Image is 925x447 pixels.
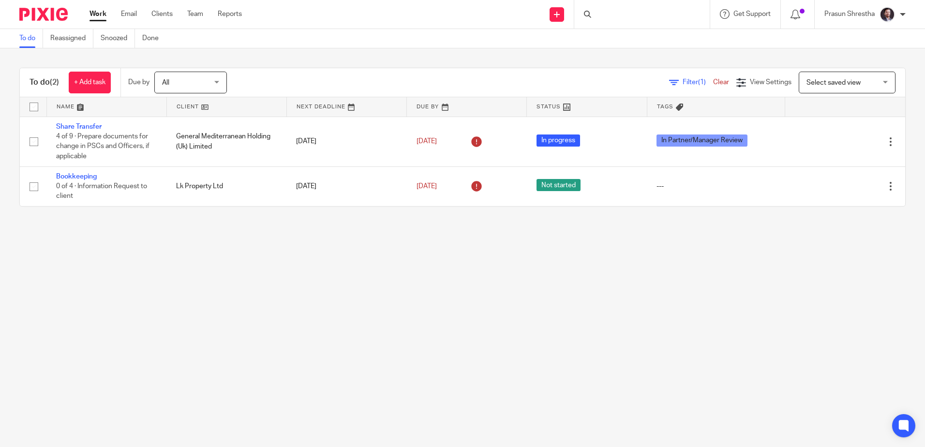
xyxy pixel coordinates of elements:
[166,117,286,166] td: General Mediterranean Holding (Uk) Limited
[56,173,97,180] a: Bookkeeping
[286,117,406,166] td: [DATE]
[69,72,111,93] a: + Add task
[142,29,166,48] a: Done
[657,104,673,109] span: Tags
[417,138,437,145] span: [DATE]
[56,133,149,160] span: 4 of 9 · Prepare documents for change in PSCs and Officers, if applicable
[806,79,861,86] span: Select saved view
[56,123,102,130] a: Share Transfer
[50,78,59,86] span: (2)
[733,11,771,17] span: Get Support
[537,179,581,191] span: Not started
[286,166,406,206] td: [DATE]
[50,29,93,48] a: Reassigned
[56,183,147,200] span: 0 of 4 · Information Request to client
[698,79,706,86] span: (1)
[162,79,169,86] span: All
[683,79,713,86] span: Filter
[90,9,106,19] a: Work
[187,9,203,19] a: Team
[128,77,149,87] p: Due by
[713,79,729,86] a: Clear
[151,9,173,19] a: Clients
[537,134,580,147] span: In progress
[750,79,791,86] span: View Settings
[19,29,43,48] a: To do
[218,9,242,19] a: Reports
[101,29,135,48] a: Snoozed
[417,183,437,190] span: [DATE]
[656,181,776,191] div: ---
[30,77,59,88] h1: To do
[656,134,747,147] span: In Partner/Manager Review
[166,166,286,206] td: Lk Property Ltd
[19,8,68,21] img: Pixie
[880,7,895,22] img: Capture.PNG
[824,9,875,19] p: Prasun Shrestha
[121,9,137,19] a: Email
